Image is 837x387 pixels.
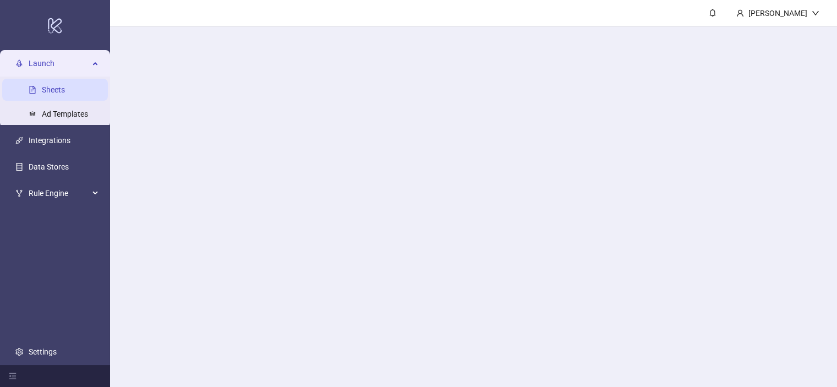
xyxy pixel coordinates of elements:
span: rocket [15,59,23,67]
span: Rule Engine [29,182,89,204]
span: fork [15,189,23,197]
span: Launch [29,52,89,74]
span: down [812,9,819,17]
div: [PERSON_NAME] [744,7,812,19]
a: Integrations [29,136,70,145]
span: user [736,9,744,17]
span: bell [709,9,716,17]
a: Data Stores [29,162,69,171]
a: Sheets [42,85,65,94]
span: menu-fold [9,372,17,380]
a: Settings [29,347,57,356]
a: Ad Templates [42,110,88,118]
